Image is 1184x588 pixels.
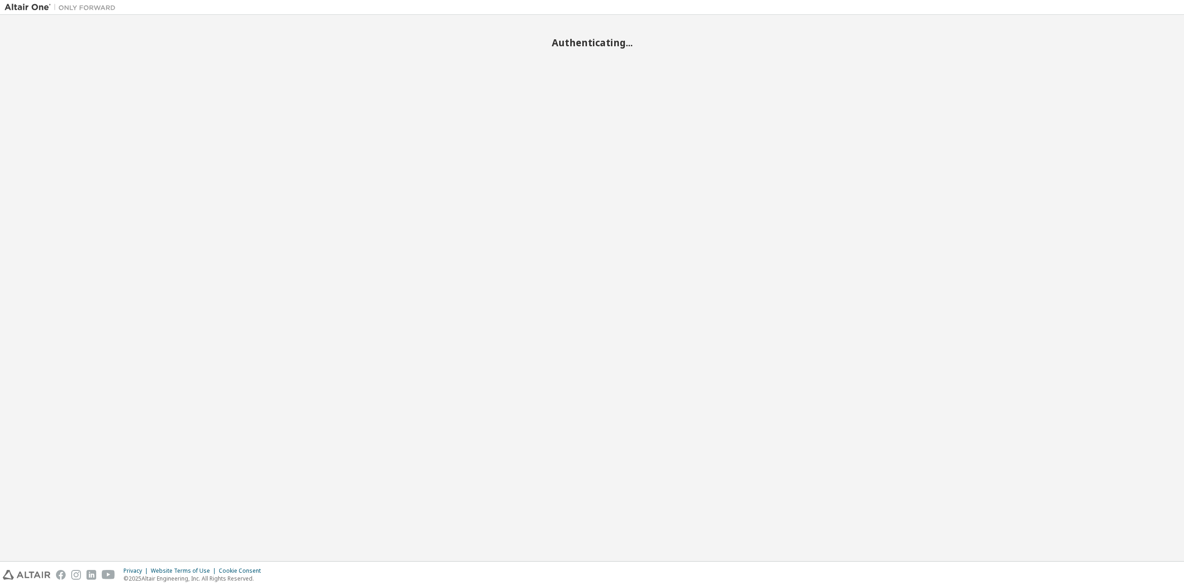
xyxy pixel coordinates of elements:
img: linkedin.svg [86,570,96,580]
div: Website Terms of Use [151,567,219,575]
div: Privacy [123,567,151,575]
img: facebook.svg [56,570,66,580]
img: Altair One [5,3,120,12]
p: © 2025 Altair Engineering, Inc. All Rights Reserved. [123,575,266,582]
img: youtube.svg [102,570,115,580]
div: Cookie Consent [219,567,266,575]
img: instagram.svg [71,570,81,580]
h2: Authenticating... [5,37,1179,49]
img: altair_logo.svg [3,570,50,580]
